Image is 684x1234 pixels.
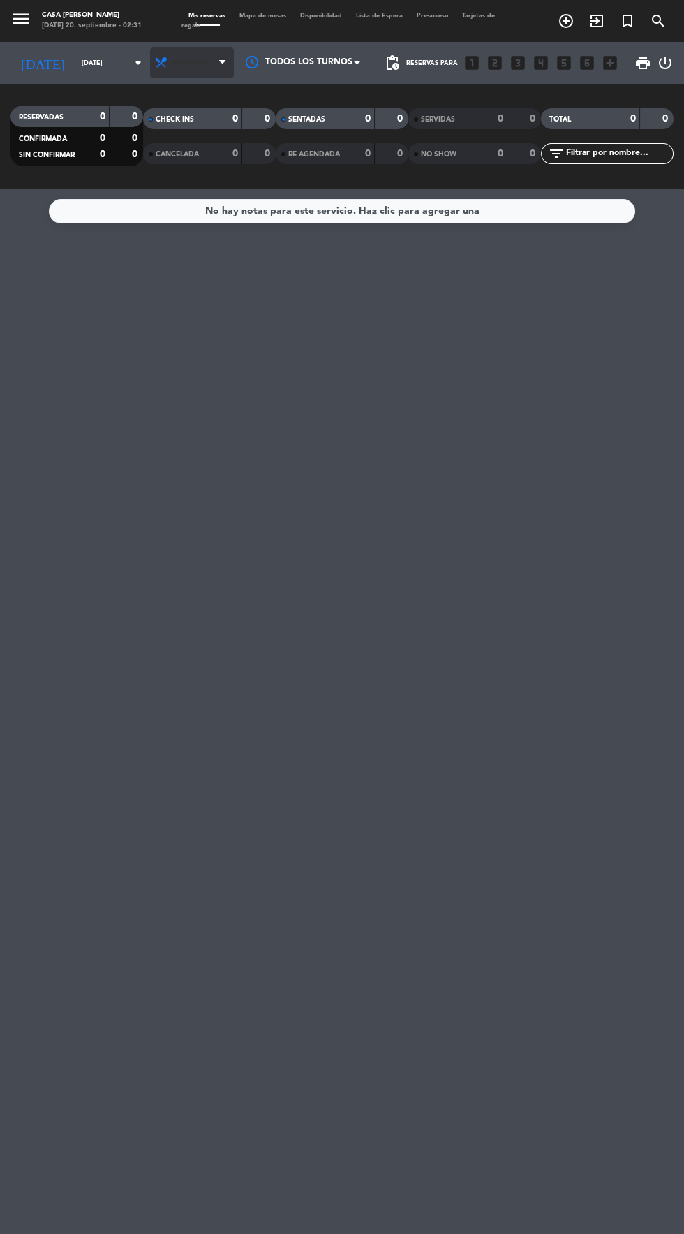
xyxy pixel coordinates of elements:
i: arrow_drop_down [130,54,147,71]
strong: 0 [132,133,140,143]
i: [DATE] [10,49,75,77]
i: menu [10,8,31,29]
span: SIN CONFIRMAR [19,152,75,159]
span: NO SHOW [421,151,456,158]
strong: 0 [100,133,105,143]
i: add_box [601,54,619,72]
strong: 0 [662,114,671,124]
strong: 0 [100,149,105,159]
strong: 0 [132,112,140,122]
strong: 0 [498,114,503,124]
div: Casa [PERSON_NAME] [42,10,142,21]
span: TOTAL [549,116,571,123]
strong: 0 [365,114,371,124]
i: add_circle_outline [558,13,574,29]
span: pending_actions [384,54,401,71]
span: Almuerzo [172,59,208,67]
span: RESERVAR MESA [551,9,581,33]
span: BUSCAR [643,9,674,33]
strong: 0 [365,149,371,159]
strong: 0 [530,114,538,124]
div: LOG OUT [657,42,674,84]
span: SENTADAS [288,116,325,123]
strong: 0 [232,149,238,159]
strong: 0 [232,114,238,124]
span: RE AGENDADA [288,151,340,158]
strong: 0 [498,149,503,159]
i: power_settings_new [657,54,674,71]
span: Mapa de mesas [232,13,293,19]
i: looks_one [463,54,481,72]
span: CHECK INS [156,116,194,123]
strong: 0 [397,149,406,159]
strong: 0 [530,149,538,159]
input: Filtrar por nombre... [565,146,673,161]
div: No hay notas para este servicio. Haz clic para agregar una [205,203,479,219]
span: Pre-acceso [410,13,455,19]
strong: 0 [100,112,105,122]
i: looks_6 [578,54,596,72]
span: Reserva especial [612,9,643,33]
span: SERVIDAS [421,116,455,123]
button: menu [10,8,31,33]
span: CANCELADA [156,151,199,158]
span: print [634,54,651,71]
i: looks_4 [532,54,550,72]
i: looks_3 [509,54,527,72]
div: [DATE] 20. septiembre - 02:31 [42,21,142,31]
span: Reservas para [406,59,458,67]
i: looks_two [486,54,504,72]
i: turned_in_not [619,13,636,29]
strong: 0 [265,114,273,124]
span: Disponibilidad [293,13,349,19]
span: Mis reservas [181,13,232,19]
i: exit_to_app [588,13,605,29]
strong: 0 [132,149,140,159]
strong: 0 [630,114,636,124]
span: RESERVADAS [19,114,64,121]
strong: 0 [265,149,273,159]
span: Lista de Espera [349,13,410,19]
strong: 0 [397,114,406,124]
i: looks_5 [555,54,573,72]
i: filter_list [548,145,565,162]
i: search [650,13,667,29]
span: CONFIRMADA [19,135,67,142]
